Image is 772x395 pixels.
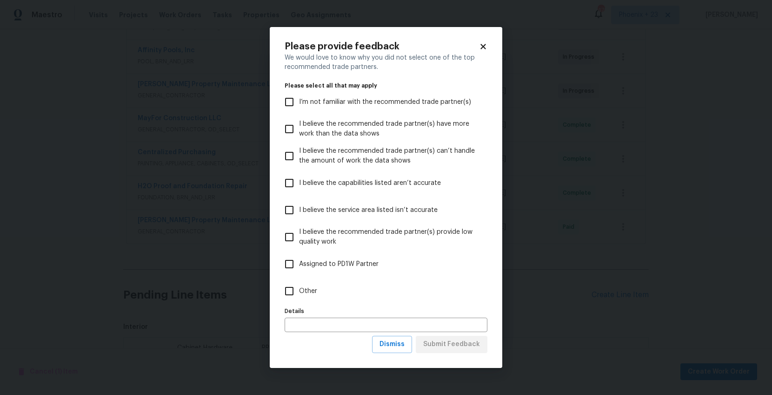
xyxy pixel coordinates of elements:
[299,205,438,215] span: I believe the service area listed isn’t accurate
[285,53,487,72] div: We would love to know why you did not select one of the top recommended trade partners.
[379,339,405,350] span: Dismiss
[285,42,479,51] h2: Please provide feedback
[299,259,379,269] span: Assigned to PD1W Partner
[299,286,317,296] span: Other
[299,146,480,166] span: I believe the recommended trade partner(s) can’t handle the amount of work the data shows
[372,336,412,353] button: Dismiss
[285,308,487,314] label: Details
[285,83,487,89] legend: Please select all that may apply
[299,97,471,107] span: I’m not familiar with the recommended trade partner(s)
[299,178,441,188] span: I believe the capabilities listed aren’t accurate
[299,227,480,247] span: I believe the recommended trade partner(s) provide low quality work
[299,119,480,139] span: I believe the recommended trade partner(s) have more work than the data shows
